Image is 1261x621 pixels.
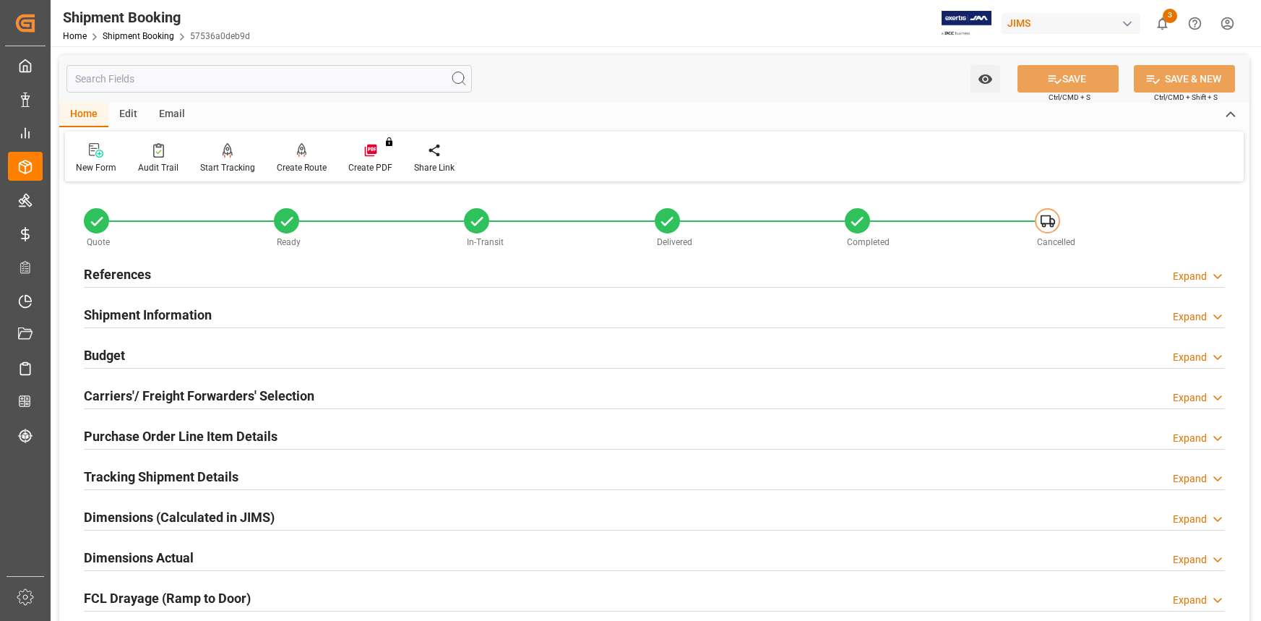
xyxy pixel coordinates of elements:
h2: Dimensions Actual [84,548,194,568]
h2: References [84,265,151,284]
button: show 3 new notifications [1146,7,1179,40]
div: Expand [1173,269,1207,284]
span: Quote [87,237,110,247]
button: open menu [971,65,1000,93]
button: SAVE [1017,65,1119,93]
h2: FCL Drayage (Ramp to Door) [84,588,251,608]
div: Create Route [277,161,327,174]
a: Home [63,31,87,41]
div: Expand [1173,431,1207,446]
div: Expand [1173,390,1207,406]
span: Completed [847,237,890,247]
div: Expand [1173,350,1207,365]
div: Expand [1173,593,1207,608]
img: Exertis%20JAM%20-%20Email%20Logo.jpg_1722504956.jpg [942,11,991,36]
span: Delivered [657,237,692,247]
h2: Purchase Order Line Item Details [84,427,277,446]
button: Help Center [1179,7,1211,40]
span: Ready [277,237,301,247]
h2: Carriers'/ Freight Forwarders' Selection [84,386,314,406]
span: Ctrl/CMD + S [1049,92,1090,103]
div: Shipment Booking [63,7,250,28]
div: New Form [76,161,116,174]
button: JIMS [1002,9,1146,37]
a: Shipment Booking [103,31,174,41]
input: Search Fields [66,65,472,93]
h2: Dimensions (Calculated in JIMS) [84,507,275,527]
div: Email [148,103,196,127]
div: Home [59,103,108,127]
span: Ctrl/CMD + Shift + S [1154,92,1218,103]
div: JIMS [1002,13,1140,34]
span: Cancelled [1037,237,1075,247]
h2: Shipment Information [84,305,212,325]
div: Expand [1173,309,1207,325]
h2: Tracking Shipment Details [84,467,238,487]
h2: Budget [84,346,125,365]
div: Start Tracking [200,161,255,174]
div: Expand [1173,471,1207,487]
div: Expand [1173,552,1207,568]
div: Audit Trail [138,161,178,174]
div: Share Link [414,161,455,174]
div: Edit [108,103,148,127]
div: Expand [1173,512,1207,527]
span: 3 [1163,9,1177,23]
span: In-Transit [467,237,504,247]
button: SAVE & NEW [1134,65,1235,93]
